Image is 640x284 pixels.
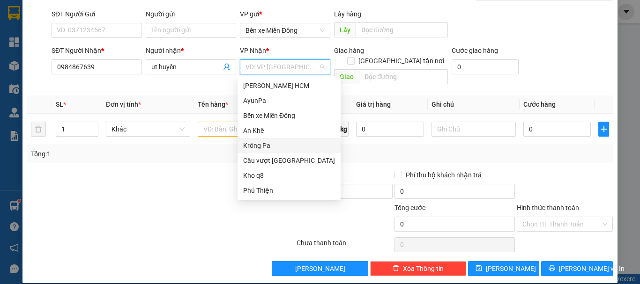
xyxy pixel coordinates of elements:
span: printer [549,265,555,272]
span: Đơn vị tính [106,101,141,108]
span: [GEOGRAPHIC_DATA] tận nơi [355,56,448,66]
span: Lấy [334,22,356,37]
div: Trần Phú HCM [238,78,341,93]
span: kg [339,122,349,137]
input: Ghi Chú [432,122,516,137]
input: 0 [356,122,424,137]
span: [DATE] 14:35 [84,25,118,32]
div: [PERSON_NAME] HCM [243,80,335,91]
span: [PERSON_NAME] [295,263,345,274]
div: Krông Pa [238,138,341,153]
button: deleteXóa Thông tin [370,261,466,276]
span: Phí thu hộ khách nhận trả [402,170,485,180]
button: save[PERSON_NAME] [468,261,540,276]
div: Cầu vượt [GEOGRAPHIC_DATA] [243,155,335,166]
span: Xóa Thông tin [403,263,444,274]
span: delete [393,265,399,272]
span: Gửi: [84,36,102,47]
b: Cô Hai [24,7,63,21]
span: Giao [334,69,359,84]
div: Krông Pa [243,140,335,151]
label: Hình thức thanh toán [517,204,579,211]
span: Lấy hàng [334,10,361,18]
input: Dọc đường [359,69,448,84]
div: Người gửi [146,9,236,19]
div: Kho q8 [238,168,341,183]
button: printer[PERSON_NAME] và In [541,261,613,276]
span: VP Nhận [240,47,266,54]
div: Phú Thiện [243,185,335,196]
label: Cước giao hàng [452,47,498,54]
div: An Khê [243,125,335,136]
div: Cầu vượt Bình Phước [238,153,341,168]
span: [PERSON_NAME] [486,263,536,274]
span: thùng [84,65,120,81]
div: Phú Thiện [238,183,341,198]
input: VD: Bàn, Ghế [198,122,282,137]
span: user-add [223,63,231,71]
div: SĐT Người Nhận [52,45,142,56]
span: save [476,265,482,272]
span: Cước hàng [523,101,556,108]
div: Bến xe Miền Đông [238,108,341,123]
div: Kho q8 [243,170,335,181]
div: An Khê [238,123,341,138]
div: AyunPa [243,95,335,106]
h2: VQL9P7A7 [4,29,51,44]
span: Bến xe Miền Đông [246,23,325,37]
th: Ghi chú [428,95,520,114]
div: VP gửi [240,9,330,19]
div: Tổng: 1 [31,149,248,159]
input: Cước giao hàng [452,59,519,74]
span: SL [56,101,63,108]
span: Bến xe Miền Đông [84,51,164,62]
span: Giao hàng [334,47,364,54]
input: Dọc đường [356,22,448,37]
span: Tên hàng [198,101,228,108]
div: SĐT Người Gửi [52,9,142,19]
div: AyunPa [238,93,341,108]
button: plus [598,122,609,137]
span: Tổng cước [394,204,425,211]
div: Người nhận [146,45,236,56]
div: Chưa thanh toán [296,238,394,254]
span: Khác [112,122,185,136]
span: [PERSON_NAME] và In [559,263,625,274]
span: plus [599,125,609,133]
button: [PERSON_NAME] [272,261,368,276]
button: delete [31,122,46,137]
div: Bến xe Miền Đông [243,110,335,121]
span: Giá trị hàng [356,101,391,108]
